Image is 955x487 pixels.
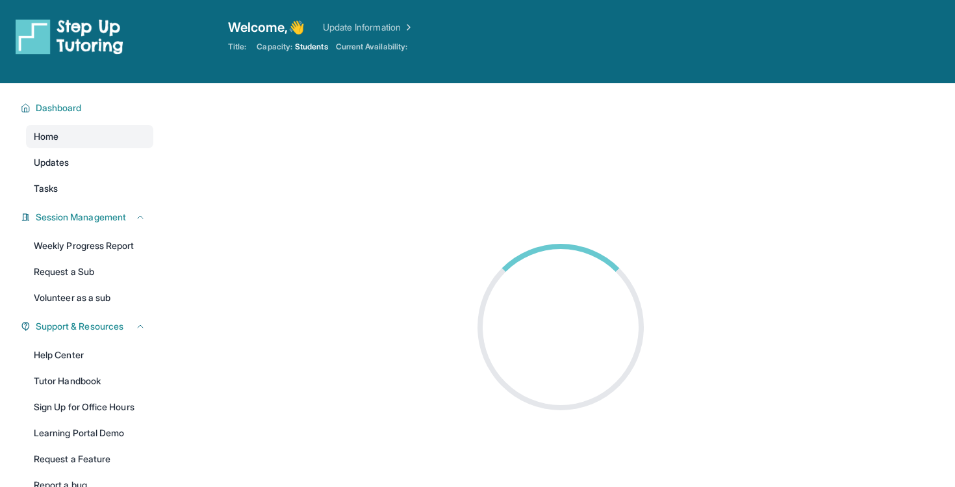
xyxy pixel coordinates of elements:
span: Updates [34,156,70,169]
a: Volunteer as a sub [26,286,153,309]
span: Session Management [36,211,126,224]
a: Weekly Progress Report [26,234,153,257]
a: Learning Portal Demo [26,421,153,445]
a: Home [26,125,153,148]
img: logo [16,18,123,55]
img: Chevron Right [401,21,414,34]
span: Current Availability: [336,42,407,52]
span: Capacity: [257,42,292,52]
span: Home [34,130,58,143]
a: Updates [26,151,153,174]
a: Help Center [26,343,153,367]
a: Sign Up for Office Hours [26,395,153,419]
a: Tutor Handbook [26,369,153,393]
span: Support & Resources [36,320,123,333]
button: Session Management [31,211,146,224]
a: Update Information [323,21,414,34]
button: Support & Resources [31,320,146,333]
a: Request a Sub [26,260,153,283]
button: Dashboard [31,101,146,114]
span: Welcome, 👋 [228,18,305,36]
a: Tasks [26,177,153,200]
span: Tasks [34,182,58,195]
a: Request a Feature [26,447,153,471]
span: Title: [228,42,246,52]
span: Dashboard [36,101,82,114]
span: Students [295,42,328,52]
